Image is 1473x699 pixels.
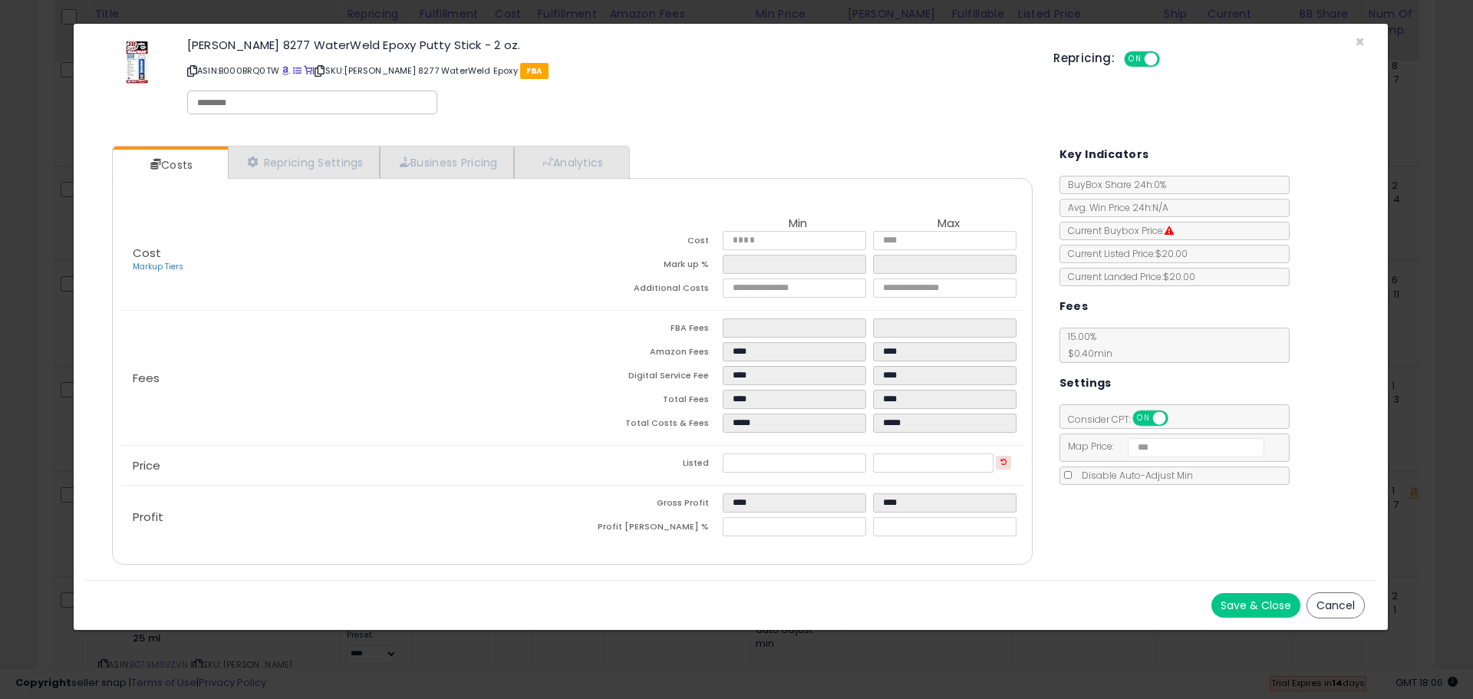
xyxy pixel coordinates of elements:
td: Listed [572,453,723,477]
td: Additional Costs [572,279,723,302]
a: Costs [113,150,226,180]
td: Amazon Fees [572,342,723,366]
span: $0.40 min [1060,347,1112,360]
h5: Key Indicators [1059,145,1149,164]
span: OFF [1165,412,1190,425]
p: ASIN: B000BRQ0TW | SKU: [PERSON_NAME] 8277 WaterWeld Epoxy [187,58,1030,83]
span: ON [1125,53,1145,66]
span: × [1355,31,1365,53]
p: Profit [120,511,572,523]
h5: Repricing: [1053,52,1115,64]
td: Cost [572,231,723,255]
td: Digital Service Fee [572,366,723,390]
span: BuyBox Share 24h: 0% [1060,178,1166,191]
a: All offer listings [293,64,302,77]
i: Suppressed Buy Box [1165,226,1174,236]
span: Avg. Win Price 24h: N/A [1060,201,1168,214]
td: Profit [PERSON_NAME] % [572,517,723,541]
span: Current Buybox Price: [1060,224,1174,237]
span: OFF [1158,53,1182,66]
a: Markup Tiers [133,261,183,272]
td: FBA Fees [572,318,723,342]
span: ON [1134,412,1153,425]
span: Disable Auto-Adjust Min [1074,469,1193,482]
a: Repricing Settings [228,147,380,178]
button: Save & Close [1211,593,1300,618]
a: Analytics [514,147,628,178]
td: Total Costs & Fees [572,414,723,437]
span: Map Price: [1060,440,1265,453]
img: 51KlqfGCNgL._SL60_.jpg [114,39,160,85]
p: Fees [120,372,572,384]
button: Cancel [1307,592,1365,618]
h3: [PERSON_NAME] 8277 WaterWeld Epoxy Putty Stick - 2 oz. [187,39,1030,51]
p: Price [120,460,572,472]
h5: Fees [1059,297,1089,316]
a: Your listing only [304,64,312,77]
span: Consider CPT: [1060,413,1188,426]
a: Business Pricing [380,147,514,178]
span: FBA [520,63,549,79]
a: BuyBox page [282,64,290,77]
td: Mark up % [572,255,723,279]
td: Total Fees [572,390,723,414]
th: Max [873,217,1023,231]
span: 15.00 % [1060,330,1112,360]
p: Cost [120,247,572,273]
th: Min [723,217,873,231]
td: Gross Profit [572,493,723,517]
span: Current Listed Price: $20.00 [1060,247,1188,260]
h5: Settings [1059,374,1112,393]
span: Current Landed Price: $20.00 [1060,270,1195,283]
